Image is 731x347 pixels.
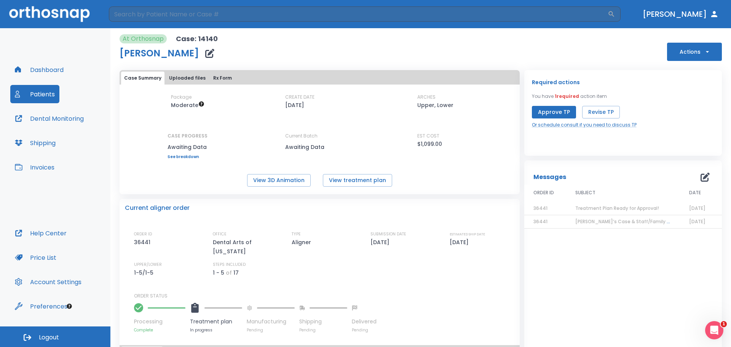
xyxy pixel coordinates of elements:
[134,231,152,238] p: ORDER ID
[533,218,547,225] span: 36441
[10,248,61,267] button: Price List
[168,155,207,159] a: See breakdown
[109,6,608,22] input: Search by Patient Name or Case #
[533,173,566,182] p: Messages
[575,205,659,211] span: Treatment Plan Ready for Approval!
[10,61,68,79] button: Dashboard
[10,85,59,103] button: Patients
[226,268,232,277] p: of
[533,205,547,211] span: 36441
[575,218,688,225] span: [PERSON_NAME]’s Case & Staff/Family Discount
[533,189,554,196] span: ORDER ID
[299,318,347,326] p: Shipping
[640,7,722,21] button: [PERSON_NAME]
[417,94,436,101] p: ARCHES
[285,142,354,152] p: Awaiting Data
[247,327,295,333] p: Pending
[233,268,239,277] p: 17
[10,297,72,315] button: Preferences
[705,321,723,339] iframe: Intercom live chat
[134,293,514,299] p: ORDER STATUS
[292,231,301,238] p: TYPE
[176,34,218,43] p: Case: 14140
[134,238,153,247] p: 36441
[555,93,579,99] span: 1 required
[532,93,607,100] p: You have action item
[532,106,576,118] button: Approve TP
[450,231,485,238] p: ESTIMATED SHIP DATE
[352,318,377,326] p: Delivered
[134,268,156,277] p: 1-5/1-5
[417,139,442,149] p: $1,099.00
[352,327,377,333] p: Pending
[121,72,164,85] button: Case Summary
[10,109,88,128] button: Dental Monitoring
[121,72,518,85] div: tabs
[575,189,595,196] span: SUBJECT
[667,43,722,61] button: Actions
[171,101,204,109] span: Up to 20 Steps (40 aligners)
[285,94,314,101] p: CREATE DATE
[213,268,224,277] p: 1 - 5
[450,238,471,247] p: [DATE]
[166,72,209,85] button: Uploaded files
[10,224,71,242] button: Help Center
[689,218,705,225] span: [DATE]
[532,78,580,87] p: Required actions
[210,72,235,85] button: Rx Form
[9,6,90,22] img: Orthosnap
[370,231,406,238] p: SUBMISSION DATE
[190,318,242,326] p: Treatment plan
[168,133,207,139] p: CASE PROGRESS
[689,189,701,196] span: DATE
[417,101,453,110] p: Upper, Lower
[39,333,59,342] span: Logout
[123,34,164,43] p: At Orthosnap
[213,231,227,238] p: OFFICE
[190,327,242,333] p: In progress
[247,318,295,326] p: Manufacturing
[532,122,637,128] a: Or schedule consult if you need to discuss TP
[125,203,190,213] p: Current aligner order
[299,327,347,333] p: Pending
[134,261,162,268] p: UPPER/LOWER
[721,321,727,327] span: 1
[247,174,311,187] button: View 3D Animation
[10,134,60,152] button: Shipping
[213,238,278,256] p: Dental Arts of [US_STATE]
[417,133,439,139] p: EST COST
[66,303,73,310] div: Tooltip anchor
[171,94,192,101] p: Package
[134,318,185,326] p: Processing
[213,261,246,268] p: STEPS INCLUDED
[134,327,185,333] p: Complete
[582,106,620,118] button: Revise TP
[292,238,314,247] p: Aligner
[168,142,207,152] p: Awaiting Data
[285,101,304,110] p: [DATE]
[285,133,354,139] p: Current Batch
[10,273,86,291] button: Account Settings
[689,205,705,211] span: [DATE]
[323,174,392,187] button: View treatment plan
[370,238,392,247] p: [DATE]
[10,158,59,176] button: Invoices
[120,49,199,58] h1: [PERSON_NAME]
